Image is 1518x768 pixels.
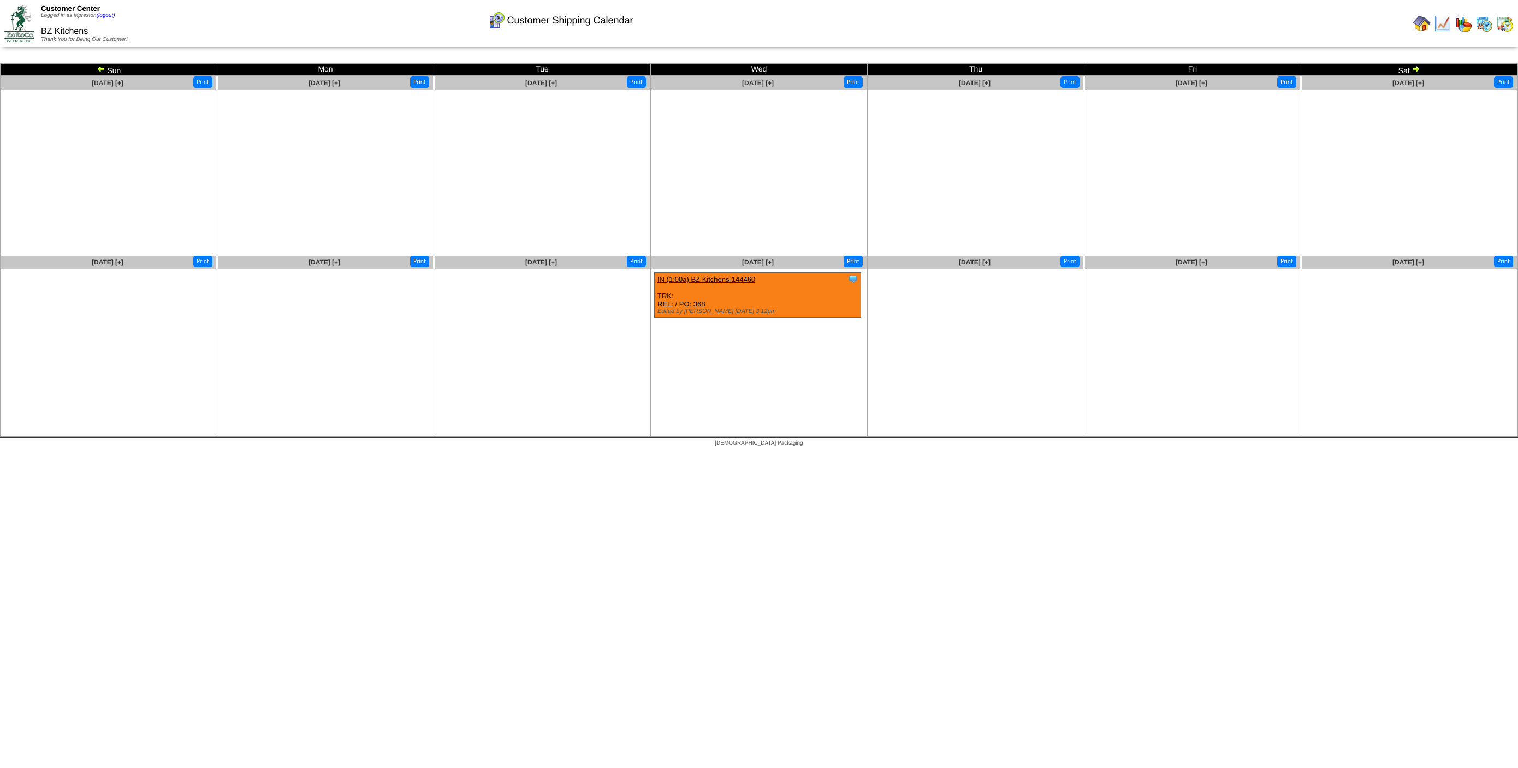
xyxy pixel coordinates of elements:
[1413,15,1431,32] img: home.gif
[97,13,115,19] a: (logout)
[742,258,774,266] a: [DATE] [+]
[1301,64,1518,76] td: Sat
[868,64,1084,76] td: Thu
[1392,79,1424,87] a: [DATE] [+]
[1277,256,1296,267] button: Print
[657,308,861,315] div: Edited by [PERSON_NAME] [DATE] 3:12pm
[1060,256,1080,267] button: Print
[41,4,100,13] span: Customer Center
[1084,64,1301,76] td: Fri
[627,76,646,88] button: Print
[1176,258,1207,266] a: [DATE] [+]
[1060,76,1080,88] button: Print
[1455,15,1472,32] img: graph.gif
[1494,76,1513,88] button: Print
[507,15,633,26] span: Customer Shipping Calendar
[627,256,646,267] button: Print
[97,64,105,73] img: arrowleft.gif
[655,273,861,318] div: TRK: REL: / PO: 368
[434,64,651,76] td: Tue
[959,79,991,87] a: [DATE] [+]
[92,79,123,87] a: [DATE] [+]
[651,64,868,76] td: Wed
[193,76,212,88] button: Print
[41,37,128,43] span: Thank You for Being Our Customer!
[488,11,505,29] img: calendarcustomer.gif
[1176,79,1207,87] a: [DATE] [+]
[1494,256,1513,267] button: Print
[410,256,429,267] button: Print
[1392,258,1424,266] a: [DATE] [+]
[1475,15,1493,32] img: calendarprod.gif
[410,76,429,88] button: Print
[525,79,557,87] a: [DATE] [+]
[844,76,863,88] button: Print
[1496,15,1514,32] img: calendarinout.gif
[1,64,217,76] td: Sun
[742,79,774,87] a: [DATE] [+]
[217,64,434,76] td: Mon
[715,440,803,446] span: [DEMOGRAPHIC_DATA] Packaging
[525,258,557,266] a: [DATE] [+]
[309,258,340,266] a: [DATE] [+]
[41,27,88,36] span: BZ Kitchens
[41,13,115,19] span: Logged in as Mpreston
[1412,64,1420,73] img: arrowright.gif
[844,256,863,267] button: Print
[657,275,755,283] a: IN (1:00a) BZ Kitchens-144460
[1277,76,1296,88] button: Print
[847,274,858,285] img: Tooltip
[1434,15,1451,32] img: line_graph.gif
[193,256,212,267] button: Print
[4,5,34,42] img: ZoRoCo_Logo(Green%26Foil)%20jpg.webp
[92,258,123,266] a: [DATE] [+]
[309,79,340,87] a: [DATE] [+]
[959,258,991,266] a: [DATE] [+]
